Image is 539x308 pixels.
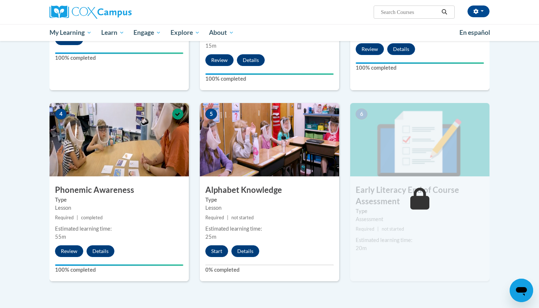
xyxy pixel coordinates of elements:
img: Course Image [200,103,339,176]
span: Explore [170,28,200,37]
a: Cox Campus [49,5,189,19]
span: 20m [356,245,367,251]
span: | [377,226,379,232]
input: Search Courses [380,8,439,16]
button: Details [387,43,415,55]
button: Account Settings [467,5,489,17]
a: Learn [96,24,129,41]
label: 100% completed [356,64,484,72]
a: About [205,24,239,41]
div: Lesson [55,204,183,212]
span: My Learning [49,28,92,37]
button: Review [205,54,234,66]
div: Lesson [205,204,334,212]
div: Your progress [55,264,183,266]
label: 100% completed [55,266,183,274]
div: Estimated learning time: [356,236,484,244]
span: Required [356,226,374,232]
a: My Learning [45,24,96,41]
iframe: Button to launch messaging window [510,279,533,302]
img: Course Image [49,103,189,176]
a: En español [455,25,495,40]
div: Estimated learning time: [55,225,183,233]
span: 6 [356,109,367,120]
button: Search [439,8,450,16]
span: | [77,215,78,220]
span: 15m [205,43,216,49]
h3: Alphabet Knowledge [200,184,339,196]
button: Details [237,54,265,66]
div: Your progress [356,62,484,64]
div: Estimated learning time: [205,225,334,233]
label: Type [55,196,183,204]
span: 4 [55,109,67,120]
div: Assessment [356,215,484,223]
a: Engage [129,24,166,41]
span: 5 [205,109,217,120]
span: not started [231,215,254,220]
span: 25m [205,234,216,240]
div: Main menu [38,24,500,41]
span: completed [81,215,103,220]
span: About [209,28,234,37]
label: 0% completed [205,266,334,274]
h3: Early Literacy End of Course Assessment [350,184,489,207]
span: En español [459,29,490,36]
span: Engage [133,28,161,37]
label: Type [205,196,334,204]
span: 55m [55,234,66,240]
div: Your progress [55,52,183,54]
button: Details [87,245,114,257]
span: Required [205,215,224,220]
button: Details [231,245,259,257]
button: Review [356,43,384,55]
h3: Phonemic Awareness [49,184,189,196]
img: Cox Campus [49,5,132,19]
label: 100% completed [205,75,334,83]
span: | [227,215,228,220]
span: Required [55,215,74,220]
span: not started [382,226,404,232]
button: Review [55,245,83,257]
img: Course Image [350,103,489,176]
a: Explore [166,24,205,41]
label: 100% completed [55,54,183,62]
button: Start [205,245,228,257]
label: Type [356,207,484,215]
span: Learn [101,28,124,37]
div: Your progress [205,73,334,75]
